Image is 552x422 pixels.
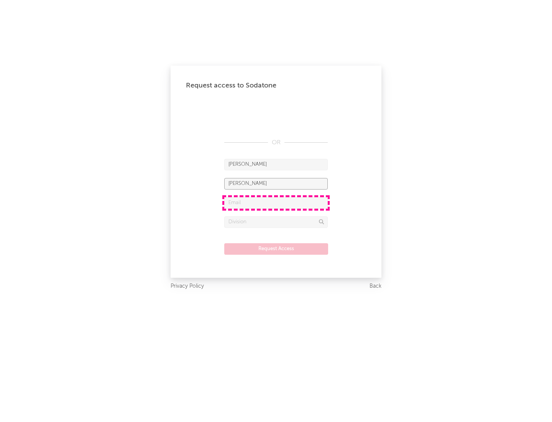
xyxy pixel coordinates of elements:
[224,159,328,170] input: First Name
[224,178,328,190] input: Last Name
[370,282,381,291] a: Back
[186,81,366,90] div: Request access to Sodatone
[171,282,204,291] a: Privacy Policy
[224,197,328,209] input: Email
[224,243,328,255] button: Request Access
[224,138,328,147] div: OR
[224,216,328,228] input: Division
